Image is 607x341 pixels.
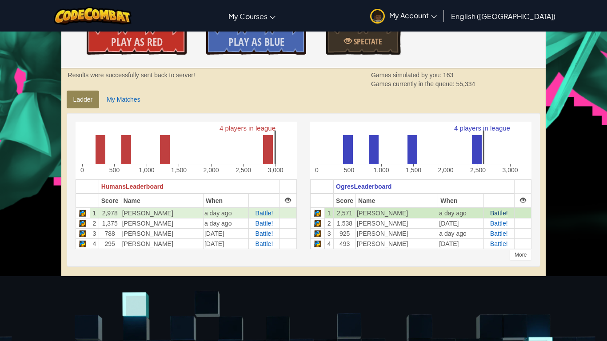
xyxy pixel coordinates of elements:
[490,210,508,217] a: Battle!
[76,228,90,238] td: Python
[389,11,437,20] span: My Account
[344,167,355,174] text: 500
[356,218,438,228] td: [PERSON_NAME]
[438,167,453,174] text: 2,000
[224,4,280,28] a: My Courses
[310,228,324,238] td: Python
[90,238,99,249] td: 4
[121,228,203,238] td: [PERSON_NAME]
[334,228,356,238] td: 925
[203,208,249,218] td: a day ago
[454,124,510,132] text: 4 players in league
[310,238,324,249] td: Python
[126,183,164,190] span: Leaderboard
[228,12,268,21] span: My Courses
[228,35,284,49] span: Play As Blue
[334,194,356,208] th: Score
[121,238,203,249] td: [PERSON_NAME]
[310,218,324,228] td: Python
[334,218,356,228] td: 1,538
[352,36,382,47] span: Spectate
[109,167,120,174] text: 500
[99,194,121,208] th: Score
[336,183,354,190] span: Ogres
[371,80,456,87] span: Games currently in the queue:
[315,167,319,174] text: 0
[99,218,121,228] td: 1,375
[236,167,251,174] text: 2,500
[502,167,518,174] text: 3,000
[443,71,453,79] span: 163
[356,228,438,238] td: [PERSON_NAME]
[171,167,187,174] text: 1,500
[54,7,132,25] img: CodeCombat logo
[111,35,163,49] span: Play As Red
[90,208,99,218] td: 1
[438,208,484,218] td: a day ago
[80,167,84,174] text: 0
[256,210,273,217] a: Battle!
[438,218,484,228] td: [DATE]
[371,71,443,79] span: Games simulated by you:
[325,228,334,238] td: 3
[99,208,121,218] td: 2,978
[90,228,99,238] td: 3
[438,194,484,208] th: When
[203,194,249,208] th: When
[354,183,392,190] span: Leaderboard
[447,4,560,28] a: English ([GEOGRAPHIC_DATA])
[325,238,334,249] td: 4
[334,208,356,218] td: 2,571
[100,91,147,108] a: My Matches
[256,230,273,237] a: Battle!
[456,80,475,87] span: 55,334
[121,218,203,228] td: [PERSON_NAME]
[356,238,438,249] td: [PERSON_NAME]
[326,28,400,55] a: Spectate
[76,218,90,228] td: Python
[325,218,334,228] td: 2
[310,208,324,218] td: Python
[99,228,121,238] td: 788
[220,124,276,132] text: 4 players in league
[334,238,356,249] td: 493
[203,167,219,174] text: 2,000
[438,238,484,249] td: [DATE]
[101,183,126,190] span: Humans
[490,240,508,247] a: Battle!
[139,167,154,174] text: 1,000
[68,71,195,79] strong: Results were successfully sent back to server!
[203,218,249,228] td: a day ago
[510,250,531,260] div: More
[490,220,508,227] span: Battle!
[325,208,334,218] td: 1
[370,9,385,24] img: avatar
[406,167,421,174] text: 1,500
[121,194,203,208] th: Name
[256,220,273,227] a: Battle!
[256,240,273,247] a: Battle!
[203,238,249,249] td: [DATE]
[451,12,555,21] span: English ([GEOGRAPHIC_DATA])
[67,91,100,108] a: Ladder
[356,194,438,208] th: Name
[470,167,486,174] text: 2,500
[90,218,99,228] td: 2
[76,208,90,218] td: Python
[76,238,90,249] td: Python
[268,167,283,174] text: 3,000
[356,208,438,218] td: [PERSON_NAME]
[121,208,203,218] td: [PERSON_NAME]
[99,238,121,249] td: 295
[373,167,389,174] text: 1,000
[490,230,508,237] a: Battle!
[438,228,484,238] td: a day ago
